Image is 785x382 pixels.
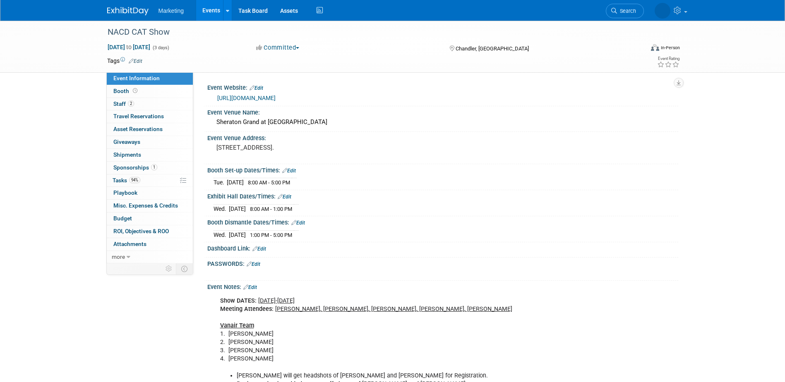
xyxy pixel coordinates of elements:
a: Edit [129,58,142,64]
span: Staff [113,100,134,107]
div: Booth Dismantle Dates/Times: [207,216,678,227]
a: Asset Reservations [107,123,193,136]
div: Booth Set-up Dates/Times: [207,164,678,175]
a: Sponsorships1 [107,162,193,174]
a: Shipments [107,149,193,161]
img: Patti Baxter [655,3,670,19]
div: Event Notes: [207,281,678,291]
span: Travel Reservations [113,113,164,119]
span: to [125,44,133,50]
span: Budget [113,215,132,222]
td: Tue. [214,178,227,187]
a: Event Information [107,72,193,85]
span: 2 [128,100,134,107]
div: Event Website: [207,81,678,92]
a: Edit [243,284,257,290]
td: Wed. [214,204,229,213]
div: Event Venue Name: [207,106,678,117]
a: Search [606,4,644,18]
td: Wed. [214,230,229,239]
div: Sheraton Grand at [GEOGRAPHIC_DATA] [214,116,672,129]
td: [DATE] [227,178,244,187]
td: [DATE] [229,230,246,239]
div: In-Person [660,45,680,51]
span: 94% [129,177,140,183]
button: Committed [253,43,302,52]
a: [URL][DOMAIN_NAME] [217,95,276,101]
span: 1 [151,164,157,170]
a: ROI, Objectives & ROO [107,225,193,238]
span: Booth [113,88,139,94]
td: Tags [107,57,142,65]
a: Misc. Expenses & Credits [107,200,193,212]
a: Attachments [107,238,193,251]
span: Marketing [158,7,184,14]
pre: [STREET_ADDRESS]. [216,144,394,151]
div: PASSWORDS: [207,258,678,268]
td: Toggle Event Tabs [176,263,193,274]
td: Personalize Event Tab Strip [162,263,176,274]
span: Tasks [113,177,140,184]
u: [PERSON_NAME], [PERSON_NAME], [PERSON_NAME], [PERSON_NAME], [PERSON_NAME] [275,306,512,313]
span: Search [617,8,636,14]
div: Event Format [595,43,680,55]
span: more [112,253,125,260]
a: Giveaways [107,136,193,148]
u: [DATE]-[DATE] [258,297,295,304]
a: Edit [252,246,266,252]
li: [PERSON_NAME] will get headshots of [PERSON_NAME] and [PERSON_NAME] for Registration. [237,372,582,380]
td: [DATE] [229,204,246,213]
a: Edit [278,194,291,200]
span: Playbook [113,189,137,196]
span: Event Information [113,75,160,81]
a: Edit [291,220,305,226]
span: ROI, Objectives & ROO [113,228,169,234]
span: Chandler, [GEOGRAPHIC_DATA] [456,45,529,52]
a: Tasks94% [107,174,193,187]
span: Misc. Expenses & Credits [113,202,178,209]
div: NACD CAT Show [105,25,631,40]
span: 1:00 PM - 5:00 PM [250,232,292,238]
a: Edit [282,168,296,174]
a: Staff2 [107,98,193,110]
span: Shipments [113,151,141,158]
a: Budget [107,212,193,225]
b: Vanair Team [220,322,254,329]
div: Event Venue Address: [207,132,678,142]
span: Asset Reservations [113,126,163,132]
b: Show DATES: [220,297,257,304]
a: Travel Reservations [107,110,193,123]
a: Edit [247,261,260,267]
span: Sponsorships [113,164,157,171]
span: (3 days) [152,45,169,50]
img: ExhibitDay [107,7,149,15]
span: 8:00 AM - 5:00 PM [248,179,290,186]
div: Event Rating [657,57,679,61]
span: Attachments [113,241,146,247]
span: Booth not reserved yet [131,88,139,94]
img: Format-Inperson.png [651,44,659,51]
a: more [107,251,193,263]
a: Booth [107,85,193,98]
div: Dashboard Link: [207,242,678,253]
span: Giveaways [113,138,140,145]
a: Edit [250,85,263,91]
b: Meeting Attendees: [220,306,274,313]
span: [DATE] [DATE] [107,43,151,51]
div: Exhibit Hall Dates/Times: [207,190,678,201]
span: 8:00 AM - 1:00 PM [250,206,292,212]
a: Playbook [107,187,193,199]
